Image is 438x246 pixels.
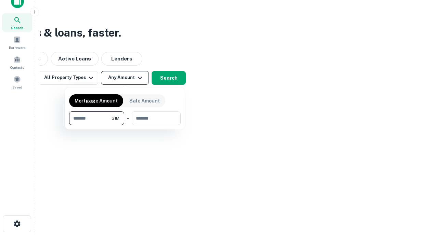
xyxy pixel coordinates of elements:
[75,97,118,105] p: Mortgage Amount
[112,115,119,121] span: $1M
[127,111,129,125] div: -
[404,191,438,224] iframe: Chat Widget
[129,97,160,105] p: Sale Amount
